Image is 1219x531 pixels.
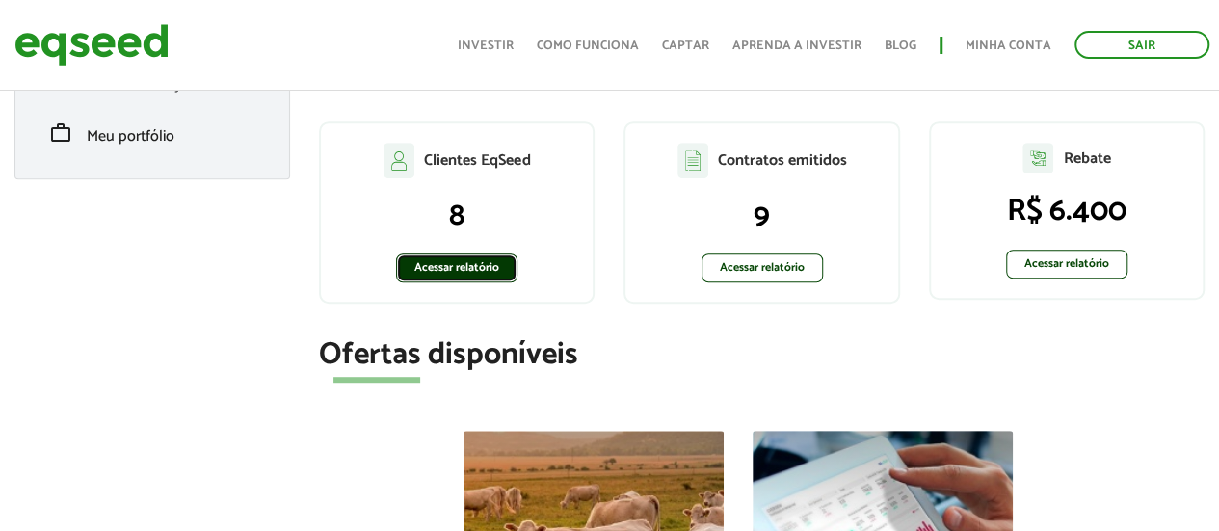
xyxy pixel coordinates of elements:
[49,69,72,93] span: finance_mode
[1006,250,1127,279] a: Acessar relatório
[732,40,861,52] a: Aprenda a investir
[40,69,265,93] a: finance_modeMinha simulação
[1074,31,1209,59] a: Sair
[718,151,847,170] p: Contratos emitidos
[384,143,414,177] img: agent-clientes.svg
[40,121,265,145] a: workMeu portfólio
[49,121,72,145] span: work
[396,253,517,282] a: Acessar relatório
[885,40,916,52] a: Blog
[1022,143,1053,173] img: agent-relatorio.svg
[1063,149,1110,168] p: Rebate
[662,40,709,52] a: Captar
[87,123,174,149] span: Meu portfólio
[458,40,514,52] a: Investir
[424,151,530,170] p: Clientes EqSeed
[340,198,573,234] p: 8
[950,193,1183,229] p: R$ 6.400
[702,253,823,282] a: Acessar relatório
[319,338,1205,372] h2: Ofertas disponíveis
[645,198,878,234] p: 9
[537,40,639,52] a: Como funciona
[25,107,279,159] li: Meu portfólio
[966,40,1051,52] a: Minha conta
[677,143,708,178] img: agent-contratos.svg
[14,19,169,70] img: EqSeed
